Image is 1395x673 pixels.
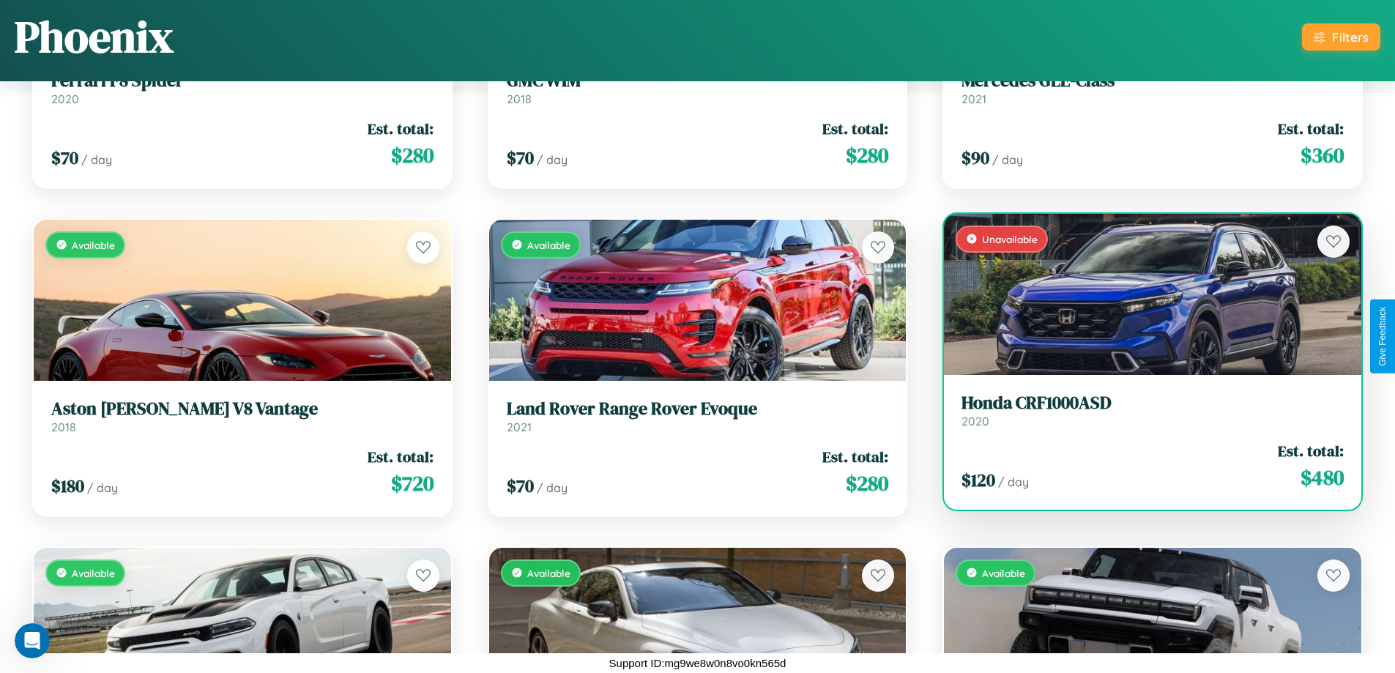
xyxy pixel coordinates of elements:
[368,118,434,139] span: Est. total:
[391,469,434,498] span: $ 720
[51,92,79,106] span: 2020
[1301,141,1344,170] span: $ 360
[1377,307,1388,366] div: Give Feedback
[507,70,889,106] a: GMC WIM2018
[507,398,889,434] a: Land Rover Range Rover Evoque2021
[51,146,78,170] span: $ 70
[609,653,786,673] p: Support ID: mg9we8w0n8vo0kn565d
[961,92,986,106] span: 2021
[72,239,115,251] span: Available
[51,70,434,106] a: Ferrari F8 Spider2020
[507,146,534,170] span: $ 70
[961,146,989,170] span: $ 90
[1278,440,1344,461] span: Est. total:
[15,7,174,67] h1: Phoenix
[391,141,434,170] span: $ 280
[982,233,1038,245] span: Unavailable
[1302,23,1380,51] button: Filters
[961,468,995,492] span: $ 120
[537,152,568,167] span: / day
[822,446,888,467] span: Est. total:
[527,239,570,251] span: Available
[1278,118,1344,139] span: Est. total:
[51,420,76,434] span: 2018
[51,398,434,434] a: Aston [PERSON_NAME] V8 Vantage2018
[822,118,888,139] span: Est. total:
[846,469,888,498] span: $ 280
[507,420,532,434] span: 2021
[961,70,1344,106] a: Mercedes GLE-Class2021
[1301,463,1344,492] span: $ 480
[961,393,1344,428] a: Honda CRF1000ASD2020
[527,567,570,579] span: Available
[507,474,534,498] span: $ 70
[992,152,1023,167] span: / day
[51,474,84,498] span: $ 180
[15,623,50,658] iframe: Intercom live chat
[961,70,1344,92] h3: Mercedes GLE-Class
[537,480,568,495] span: / day
[961,393,1344,414] h3: Honda CRF1000ASD
[51,398,434,420] h3: Aston [PERSON_NAME] V8 Vantage
[87,480,118,495] span: / day
[51,70,434,92] h3: Ferrari F8 Spider
[982,567,1025,579] span: Available
[507,92,532,106] span: 2018
[507,70,889,92] h3: GMC WIM
[507,398,889,420] h3: Land Rover Range Rover Evoque
[1332,29,1369,45] div: Filters
[961,414,989,428] span: 2020
[72,567,115,579] span: Available
[846,141,888,170] span: $ 280
[81,152,112,167] span: / day
[998,475,1029,489] span: / day
[368,446,434,467] span: Est. total:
